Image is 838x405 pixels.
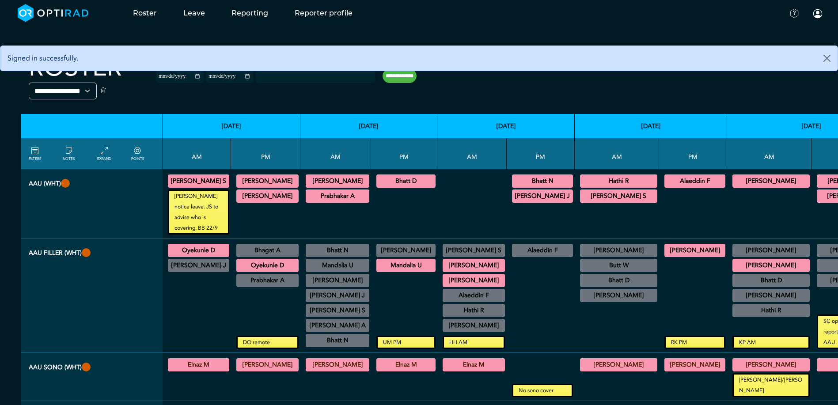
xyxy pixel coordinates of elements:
[581,260,656,271] summary: Butt W
[307,260,368,271] summary: Mandalia U
[734,245,808,256] summary: [PERSON_NAME]
[444,260,504,271] summary: [PERSON_NAME]
[168,244,229,257] div: CT Trauma & Urgent/MRI Trauma & Urgent 08:30 - 13:30
[307,360,368,370] summary: [PERSON_NAME]
[306,334,369,347] div: CT Interventional MSK 11:00 - 12:00
[580,358,657,371] div: General US 08:30 - 13:00
[734,375,808,396] small: [PERSON_NAME]/[PERSON_NAME]
[664,174,725,188] div: CT Trauma & Urgent/MRI Trauma & Urgent 13:30 - 18:30
[376,259,436,272] div: CT Trauma & Urgent/MRI Trauma & Urgent 13:30 - 18:30
[443,259,505,272] div: CT Trauma & Urgent/MRI Trauma & Urgent 08:30 - 13:30
[236,244,299,257] div: General CT/General MRI/General XR 13:30 - 15:00
[378,337,434,348] small: UM PM
[376,174,436,188] div: CT Trauma & Urgent/MRI Trauma & Urgent 13:30 - 18:30
[734,360,808,370] summary: [PERSON_NAME]
[444,360,504,370] summary: Elnaz M
[734,337,808,348] small: KP AM
[238,275,297,286] summary: Prabhakar A
[580,259,657,272] div: General CT/General MRI/General XR 08:00 - 13:00
[238,260,297,271] summary: Oyekunle D
[378,176,434,186] summary: Bhatt D
[444,275,504,286] summary: [PERSON_NAME]
[307,176,368,186] summary: [PERSON_NAME]
[169,260,228,271] summary: [PERSON_NAME] J
[732,244,810,257] div: No specified Site 08:00 - 09:00
[443,319,505,332] div: General CT/General MRI/General XR 10:00 - 12:30
[307,320,368,331] summary: [PERSON_NAME] A
[238,245,297,256] summary: Bhagat A
[513,245,572,256] summary: Alaeddin F
[29,146,41,162] a: FILTERS
[169,191,228,233] small: [PERSON_NAME] notice leave. JS to advise who is covering. BB 22/9
[732,289,810,302] div: MRI Lead 10:30 - 11:30
[169,176,228,186] summary: [PERSON_NAME] S
[168,358,229,371] div: General US 08:30 - 13:00
[512,189,573,203] div: CT Trauma & Urgent/MRI Trauma & Urgent 13:30 - 18:30
[18,4,89,22] img: brand-opti-rad-logos-blue-and-white-d2f68631ba2948856bd03f2d395fb146ddc8fb01b4b6e9315ea85fa773367...
[443,274,505,287] div: CT Trauma & Urgent/MRI Trauma & Urgent 08:30 - 13:30
[513,176,572,186] summary: Bhatt N
[734,305,808,316] summary: Hathi R
[371,138,437,169] th: PM
[732,174,810,188] div: CT Trauma & Urgent/MRI Trauma & Urgent 08:30 - 13:30
[169,360,228,370] summary: Elnaz M
[734,176,808,186] summary: [PERSON_NAME]
[307,335,368,346] summary: Bhatt N
[257,71,301,79] input: null
[163,114,300,138] th: [DATE]
[512,174,573,188] div: CT Trauma & Urgent/MRI Trauma & Urgent 13:30 - 18:30
[580,289,657,302] div: General US 09:00 - 12:00
[444,245,504,256] summary: [PERSON_NAME] S
[581,290,656,301] summary: [PERSON_NAME]
[378,360,434,370] summary: Elnaz M
[300,138,371,169] th: AM
[63,146,75,162] a: show/hide notes
[581,245,656,256] summary: [PERSON_NAME]
[444,290,504,301] summary: Alaeddin F
[513,191,572,201] summary: [PERSON_NAME] J
[443,244,505,257] div: Breast 08:00 - 11:00
[307,305,368,316] summary: [PERSON_NAME] S
[236,259,299,272] div: CT Trauma & Urgent/MRI Trauma & Urgent 13:30 - 18:30
[238,191,297,201] summary: [PERSON_NAME]
[444,337,504,348] small: HH AM
[666,337,724,348] small: RK PM
[816,46,838,71] button: Close
[236,189,299,203] div: CT Trauma & Urgent/MRI Trauma & Urgent 13:30 - 18:30
[443,304,505,317] div: US General Paediatric 09:30 - 13:00
[236,274,299,287] div: CT Cardiac 13:30 - 17:00
[306,304,369,317] div: General CT/General MRI/General XR 10:00 - 12:00
[169,245,228,256] summary: Oyekunle D
[734,290,808,301] summary: [PERSON_NAME]
[236,174,299,188] div: CT Trauma & Urgent/MRI Trauma & Urgent 13:30 - 18:30
[378,245,434,256] summary: [PERSON_NAME]
[306,289,369,302] div: General CT/General MRI/General XR 09:30 - 11:30
[238,176,297,186] summary: [PERSON_NAME]
[306,174,369,188] div: CT Trauma & Urgent/MRI Trauma & Urgent 08:30 - 13:30
[580,189,657,203] div: CT Trauma & Urgent/MRI Trauma & Urgent 08:30 - 13:30
[732,274,810,287] div: US Diagnostic MSK/US Interventional MSK 09:00 - 12:30
[513,385,572,396] small: No sono cover
[732,304,810,317] div: General CT 11:00 - 12:00
[437,138,507,169] th: AM
[307,245,368,256] summary: Bhatt N
[581,360,656,370] summary: [PERSON_NAME]
[21,169,163,238] th: AAU (WHT)
[307,290,368,301] summary: [PERSON_NAME] J
[727,138,811,169] th: AM
[734,260,808,271] summary: [PERSON_NAME]
[444,320,504,331] summary: [PERSON_NAME]
[306,259,369,272] div: US Diagnostic MSK/US Interventional MSK/US General Adult 09:00 - 12:00
[300,114,437,138] th: [DATE]
[236,358,299,371] div: General US 13:30 - 18:30
[238,337,297,348] small: DO remote
[580,244,657,257] div: CD role 07:00 - 13:00
[512,244,573,257] div: General US 13:00 - 16:30
[231,138,300,169] th: PM
[575,114,727,138] th: [DATE]
[666,176,724,186] summary: Alaeddin F
[306,358,369,371] div: General US 08:30 - 13:00
[581,176,656,186] summary: Hathi R
[666,245,724,256] summary: [PERSON_NAME]
[378,260,434,271] summary: Mandalia U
